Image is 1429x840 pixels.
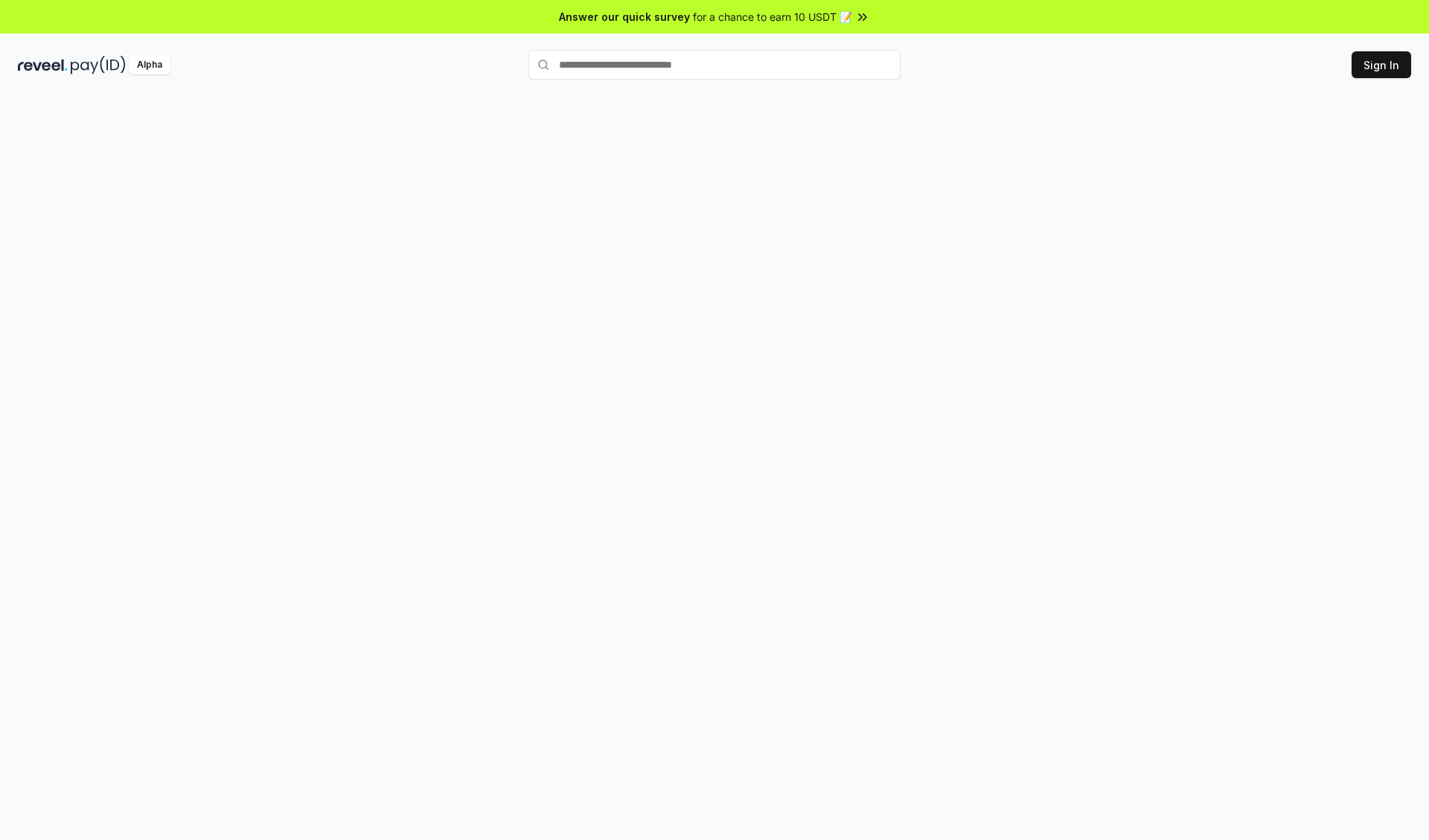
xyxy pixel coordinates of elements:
span: for a chance to earn 10 USDT 📝 [693,9,852,25]
div: Alpha [129,56,170,74]
span: Answer our quick survey [559,9,690,25]
button: Sign In [1352,51,1411,78]
img: reveel_dark [18,56,68,74]
img: pay_id [71,56,126,74]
